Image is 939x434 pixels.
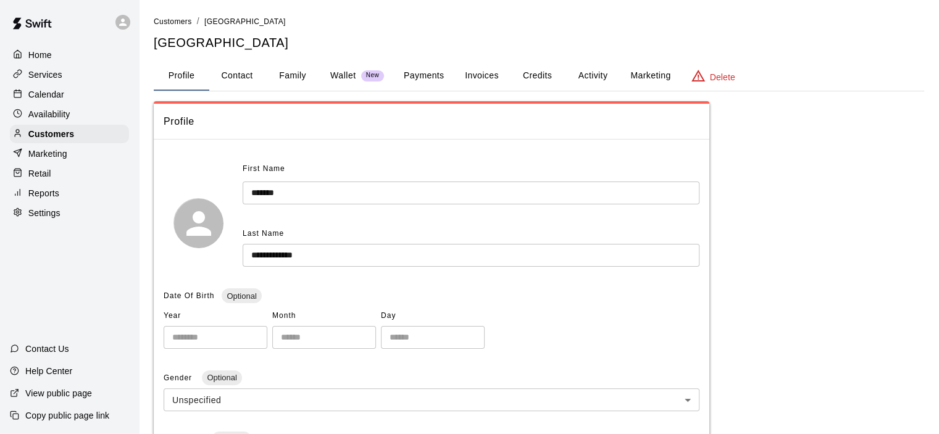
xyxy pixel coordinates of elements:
[10,105,129,123] a: Availability
[10,184,129,202] a: Reports
[10,65,129,84] a: Services
[10,46,129,64] a: Home
[272,306,376,326] span: Month
[394,61,454,91] button: Payments
[25,343,69,355] p: Contact Us
[28,69,62,81] p: Services
[164,291,214,300] span: Date Of Birth
[28,187,59,199] p: Reports
[197,15,199,28] li: /
[28,148,67,160] p: Marketing
[381,306,485,326] span: Day
[222,291,261,301] span: Optional
[361,72,384,80] span: New
[164,306,267,326] span: Year
[164,388,699,411] div: Unspecified
[28,88,64,101] p: Calendar
[28,49,52,61] p: Home
[509,61,565,91] button: Credits
[28,207,61,219] p: Settings
[243,159,285,179] span: First Name
[209,61,265,91] button: Contact
[10,204,129,222] a: Settings
[154,35,924,51] h5: [GEOGRAPHIC_DATA]
[25,409,109,422] p: Copy public page link
[154,16,192,26] a: Customers
[10,144,129,163] a: Marketing
[243,229,284,238] span: Last Name
[154,15,924,28] nav: breadcrumb
[10,125,129,143] a: Customers
[154,61,924,91] div: basic tabs example
[164,373,194,382] span: Gender
[154,17,192,26] span: Customers
[25,387,92,399] p: View public page
[154,61,209,91] button: Profile
[10,85,129,104] a: Calendar
[28,128,74,140] p: Customers
[28,167,51,180] p: Retail
[10,164,129,183] a: Retail
[620,61,680,91] button: Marketing
[565,61,620,91] button: Activity
[204,17,286,26] span: [GEOGRAPHIC_DATA]
[330,69,356,82] p: Wallet
[202,373,241,382] span: Optional
[28,108,70,120] p: Availability
[25,365,72,377] p: Help Center
[164,114,699,130] span: Profile
[710,71,735,83] p: Delete
[454,61,509,91] button: Invoices
[265,61,320,91] button: Family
